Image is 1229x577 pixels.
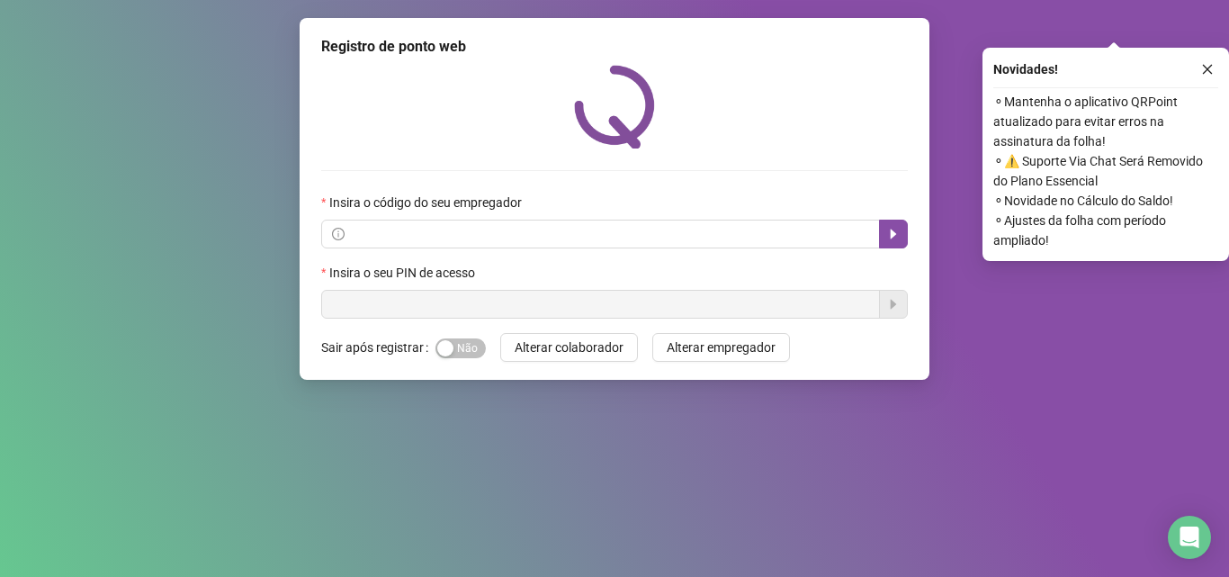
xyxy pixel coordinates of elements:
[321,263,487,283] label: Insira o seu PIN de acesso
[667,338,776,357] span: Alterar empregador
[993,59,1058,79] span: Novidades !
[321,333,435,362] label: Sair após registrar
[574,65,655,149] img: QRPoint
[321,36,908,58] div: Registro de ponto web
[515,338,623,357] span: Alterar colaborador
[332,228,345,240] span: info-circle
[993,92,1218,151] span: ⚬ Mantenha o aplicativo QRPoint atualizado para evitar erros na assinatura da folha!
[993,191,1218,211] span: ⚬ Novidade no Cálculo do Saldo!
[993,211,1218,250] span: ⚬ Ajustes da folha com período ampliado!
[652,333,790,362] button: Alterar empregador
[993,151,1218,191] span: ⚬ ⚠️ Suporte Via Chat Será Removido do Plano Essencial
[321,193,534,212] label: Insira o código do seu empregador
[1201,63,1214,76] span: close
[886,227,901,241] span: caret-right
[1168,516,1211,559] div: Open Intercom Messenger
[500,333,638,362] button: Alterar colaborador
